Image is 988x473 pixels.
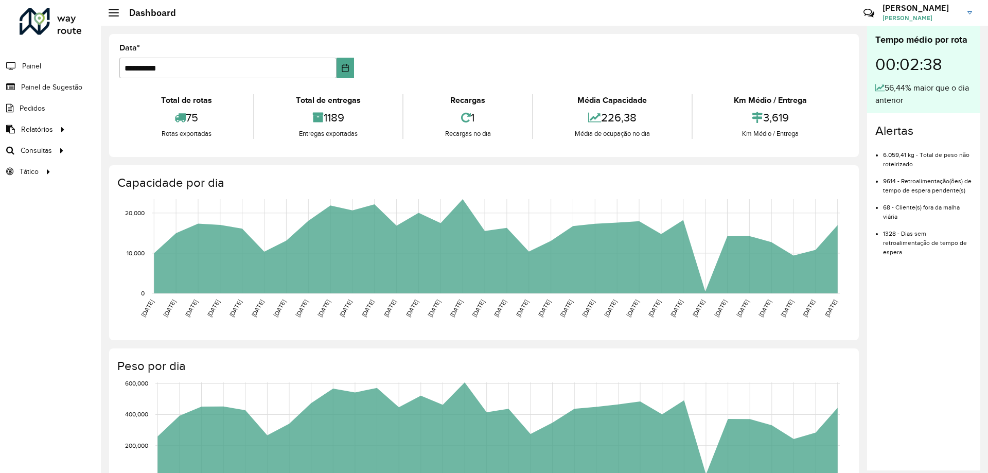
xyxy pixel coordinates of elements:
[883,3,960,13] h3: [PERSON_NAME]
[427,299,442,318] text: [DATE]
[779,299,794,318] text: [DATE]
[883,195,972,221] li: 68 - Cliente(s) fora da malha viária
[515,299,530,318] text: [DATE]
[406,129,530,139] div: Recargas no dia
[122,129,251,139] div: Rotas exportadas
[337,58,355,78] button: Choose Date
[537,299,552,318] text: [DATE]
[875,33,972,47] div: Tempo médio por rota
[119,42,140,54] label: Data
[316,299,331,318] text: [DATE]
[125,442,148,449] text: 200,000
[20,103,45,114] span: Pedidos
[647,299,662,318] text: [DATE]
[257,94,399,107] div: Total de entregas
[22,61,41,72] span: Painel
[21,124,53,135] span: Relatórios
[257,107,399,129] div: 1189
[883,13,960,23] span: [PERSON_NAME]
[184,299,199,318] text: [DATE]
[536,129,689,139] div: Média de ocupação no dia
[206,299,221,318] text: [DATE]
[272,299,287,318] text: [DATE]
[404,299,419,318] text: [DATE]
[691,299,706,318] text: [DATE]
[695,94,846,107] div: Km Médio / Entrega
[695,129,846,139] div: Km Médio / Entrega
[669,299,684,318] text: [DATE]
[125,411,148,418] text: 400,000
[883,221,972,257] li: 1328 - Dias sem retroalimentação de tempo de espera
[294,299,309,318] text: [DATE]
[360,299,375,318] text: [DATE]
[875,82,972,107] div: 56,44% maior que o dia anterior
[883,143,972,169] li: 6.059,41 kg - Total de peso não roteirizado
[471,299,486,318] text: [DATE]
[603,299,618,318] text: [DATE]
[406,107,530,129] div: 1
[625,299,640,318] text: [DATE]
[228,299,243,318] text: [DATE]
[127,250,145,256] text: 10,000
[449,299,464,318] text: [DATE]
[713,299,728,318] text: [DATE]
[122,107,251,129] div: 75
[117,176,849,190] h4: Capacidade por dia
[492,299,507,318] text: [DATE]
[21,82,82,93] span: Painel de Sugestão
[536,94,689,107] div: Média Capacidade
[162,299,177,318] text: [DATE]
[883,169,972,195] li: 9614 - Retroalimentação(ões) de tempo de espera pendente(s)
[559,299,574,318] text: [DATE]
[125,209,145,216] text: 20,000
[858,2,880,24] a: Contato Rápido
[757,299,772,318] text: [DATE]
[536,107,689,129] div: 226,38
[119,7,176,19] h2: Dashboard
[875,47,972,82] div: 00:02:38
[140,299,155,318] text: [DATE]
[581,299,596,318] text: [DATE]
[801,299,816,318] text: [DATE]
[125,380,148,387] text: 600,000
[117,359,849,374] h4: Peso por dia
[122,94,251,107] div: Total de rotas
[406,94,530,107] div: Recargas
[250,299,265,318] text: [DATE]
[21,145,52,156] span: Consultas
[735,299,750,318] text: [DATE]
[257,129,399,139] div: Entregas exportadas
[823,299,838,318] text: [DATE]
[875,124,972,138] h4: Alertas
[20,166,39,177] span: Tático
[141,290,145,296] text: 0
[338,299,353,318] text: [DATE]
[695,107,846,129] div: 3,619
[382,299,397,318] text: [DATE]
